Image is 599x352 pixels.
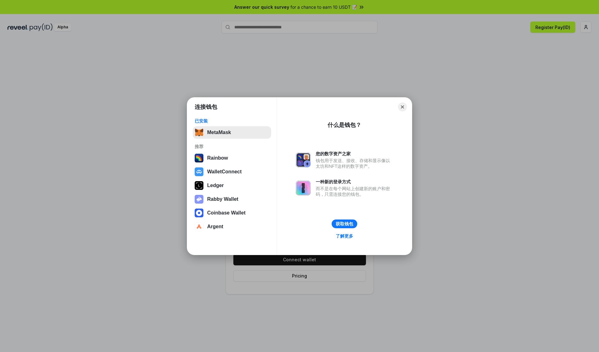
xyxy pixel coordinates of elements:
[207,196,238,202] div: Rabby Wallet
[193,207,271,219] button: Coinbase Wallet
[296,152,311,167] img: svg+xml,%3Csvg%20xmlns%3D%22http%3A%2F%2Fwww.w3.org%2F2000%2Fsvg%22%20fill%3D%22none%22%20viewBox...
[398,103,407,111] button: Close
[207,155,228,161] div: Rainbow
[195,167,203,176] img: svg+xml,%3Csvg%20width%3D%2228%22%20height%3D%2228%22%20viewBox%3D%220%200%2028%2028%22%20fill%3D...
[316,151,393,157] div: 您的数字资产之家
[195,103,217,111] h1: 连接钱包
[195,181,203,190] img: svg+xml,%3Csvg%20xmlns%3D%22http%3A%2F%2Fwww.w3.org%2F2000%2Fsvg%22%20width%3D%2228%22%20height%3...
[193,126,271,139] button: MetaMask
[195,222,203,231] img: svg+xml,%3Csvg%20width%3D%2228%22%20height%3D%2228%22%20viewBox%3D%220%200%2028%2028%22%20fill%3D...
[207,130,231,135] div: MetaMask
[193,220,271,233] button: Argent
[195,195,203,204] img: svg+xml,%3Csvg%20xmlns%3D%22http%3A%2F%2Fwww.w3.org%2F2000%2Fsvg%22%20fill%3D%22none%22%20viewBox...
[193,166,271,178] button: WalletConnect
[316,158,393,169] div: 钱包用于发送、接收、存储和显示像以太坊和NFT这样的数字资产。
[193,179,271,192] button: Ledger
[195,118,269,124] div: 已安装
[207,210,246,216] div: Coinbase Wallet
[336,233,353,239] div: 了解更多
[316,186,393,197] div: 而不是在每个网站上创建新的账户和密码，只需连接您的钱包。
[332,219,357,228] button: 获取钱包
[316,179,393,185] div: 一种新的登录方式
[332,232,357,240] a: 了解更多
[207,224,223,229] div: Argent
[328,121,361,129] div: 什么是钱包？
[195,154,203,162] img: svg+xml,%3Csvg%20width%3D%22120%22%20height%3D%22120%22%20viewBox%3D%220%200%20120%20120%22%20fil...
[207,169,242,175] div: WalletConnect
[207,183,224,188] div: Ledger
[336,221,353,227] div: 获取钱包
[195,209,203,217] img: svg+xml,%3Csvg%20width%3D%2228%22%20height%3D%2228%22%20viewBox%3D%220%200%2028%2028%22%20fill%3D...
[193,193,271,205] button: Rabby Wallet
[195,144,269,149] div: 推荐
[296,181,311,195] img: svg+xml,%3Csvg%20xmlns%3D%22http%3A%2F%2Fwww.w3.org%2F2000%2Fsvg%22%20fill%3D%22none%22%20viewBox...
[193,152,271,164] button: Rainbow
[195,128,203,137] img: svg+xml,%3Csvg%20fill%3D%22none%22%20height%3D%2233%22%20viewBox%3D%220%200%2035%2033%22%20width%...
